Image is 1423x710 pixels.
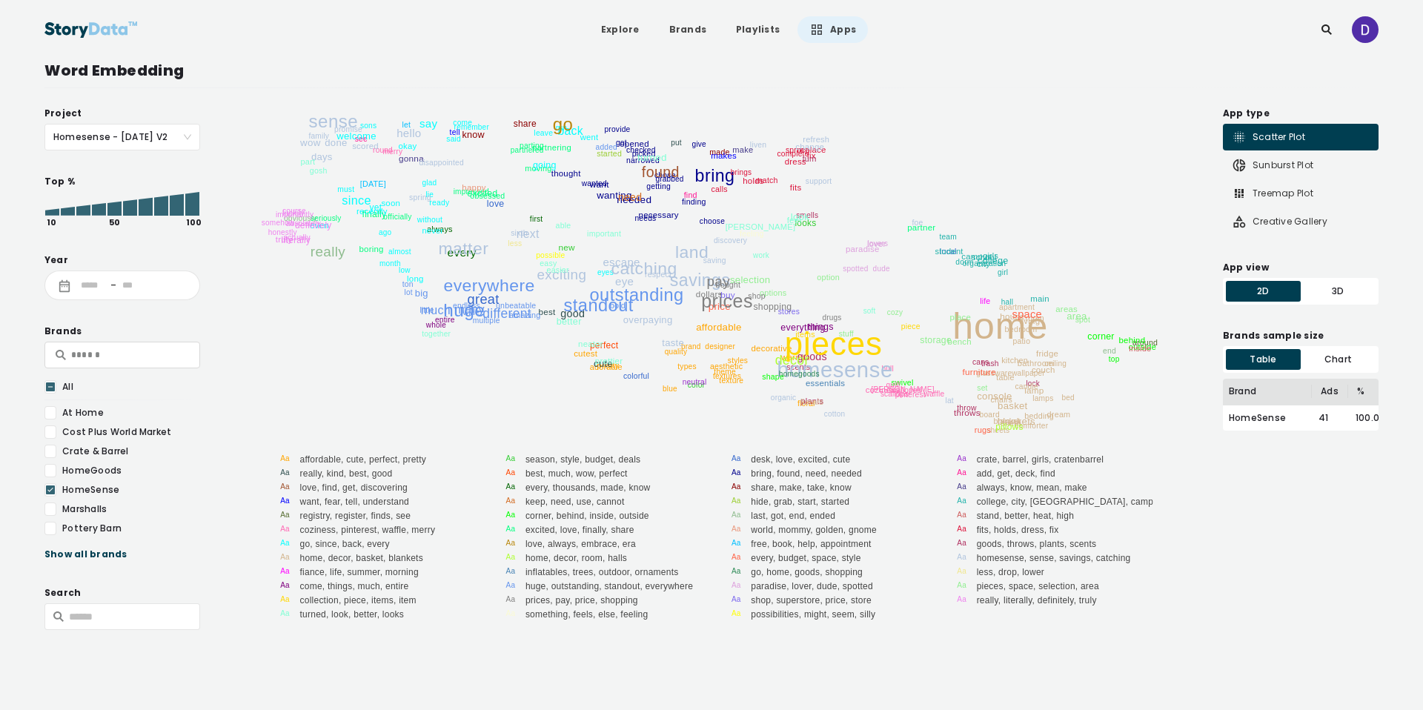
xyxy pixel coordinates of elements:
div: 50 [107,216,122,229]
a: Playlists [724,16,792,43]
div: App view [1223,260,1379,275]
div: Cost Plus World Market [62,425,192,439]
div: % [1348,385,1373,398]
div: App type [1223,106,1379,121]
div: Crate & Barrel [62,445,192,458]
span: Homesense - Oct 2025 V2 [53,125,191,150]
div: Treemap Plot [1232,186,1313,201]
div: Project [44,106,200,121]
div: Scatter Plot [1232,130,1305,145]
div: Brands [44,324,200,339]
div: Top % [44,174,200,189]
div: Ads [1311,385,1348,398]
div: Sunburst Plot [1232,158,1313,173]
div: 41 [1310,411,1347,425]
div: - [105,280,122,291]
a: Explore [589,16,651,43]
img: ACg8ocKzwPDiA-G5ZA1Mflw8LOlJAqwuiocHy5HQ8yAWPW50gy9RiA=s96-c [1352,16,1379,43]
div: Year [44,253,200,268]
div: HomeGoods [62,464,192,477]
div: At Home [62,406,192,419]
div: Brand [1229,385,1311,398]
div: Creative Gallery [1232,214,1327,229]
div: Search [44,585,200,600]
div: Brands sample size [1223,328,1379,343]
div: 2D [1226,281,1301,302]
div: Word Embedding [44,59,1379,82]
div: Chart [1301,349,1376,370]
div: 3D [1301,281,1376,302]
a: Apps [797,16,868,43]
div: HomeSense [62,483,192,497]
div: Show all brands [44,547,200,562]
div: All [62,380,192,394]
div: Table [1226,349,1301,370]
div: Marshalls [62,502,192,516]
div: Pottery Barn [62,522,192,535]
div: 10 [44,216,59,229]
img: StoryData Logo [44,16,138,43]
div: 100.0 [1347,411,1373,425]
div: 100 [186,216,200,229]
div: HomeSense [1229,411,1310,425]
a: Brands [657,16,718,43]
